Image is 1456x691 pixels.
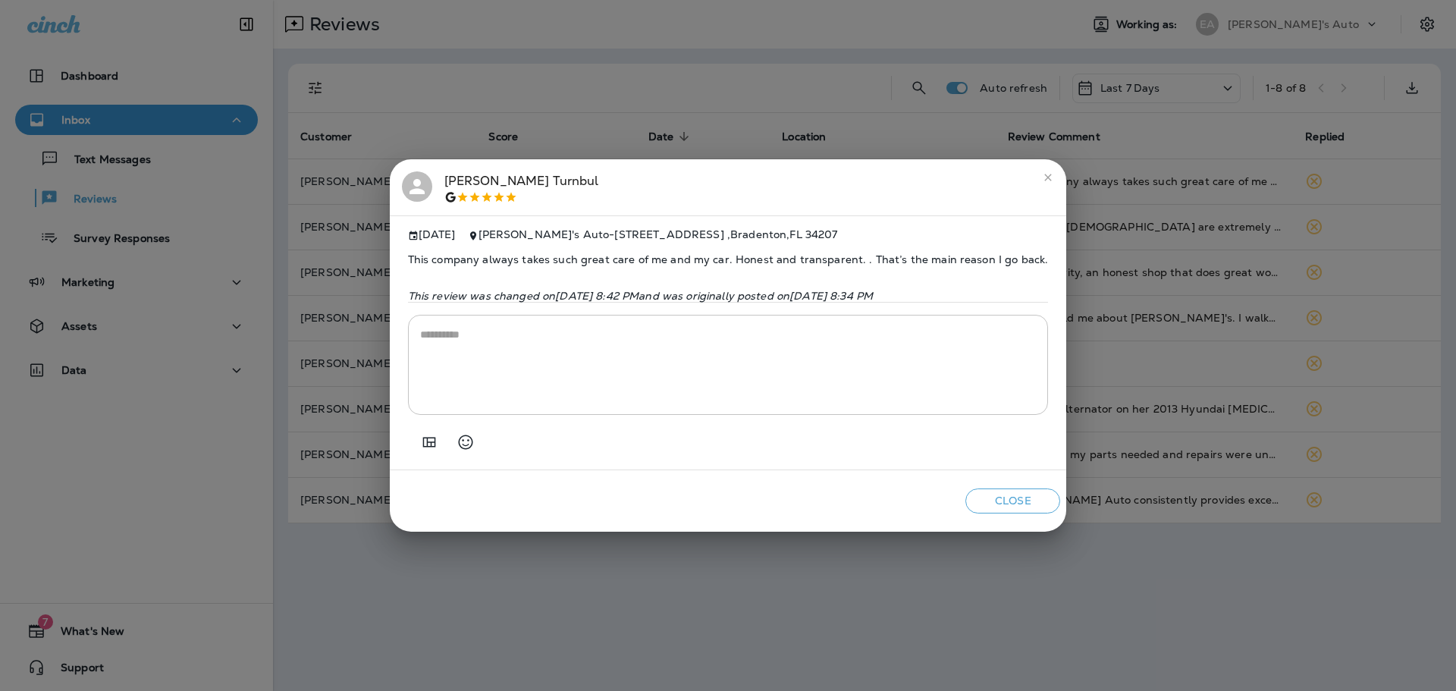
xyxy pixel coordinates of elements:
span: [PERSON_NAME]'s Auto - [STREET_ADDRESS] , Bradenton , FL 34207 [479,228,838,241]
span: This company always takes such great care of me and my car. Honest and transparent. . That’s the ... [408,241,1049,278]
div: [PERSON_NAME] Turnbul [444,171,599,203]
button: Add in a premade template [414,427,444,457]
span: and was originally posted on [DATE] 8:34 PM [639,289,873,303]
p: This review was changed on [DATE] 8:42 PM [408,290,1049,302]
button: Close [965,488,1060,514]
button: close [1036,165,1060,190]
button: Select an emoji [450,427,481,457]
span: [DATE] [408,228,456,241]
